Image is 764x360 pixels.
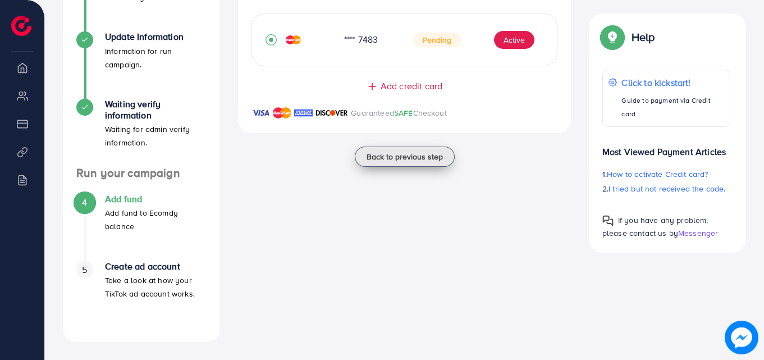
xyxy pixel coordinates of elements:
[414,33,461,47] span: Pending
[63,261,220,329] li: Create ad account
[105,274,207,300] p: Take a look at how your TikTok ad account works.
[63,194,220,261] li: Add fund
[63,99,220,166] li: Waiting verify information
[294,106,313,120] img: brand
[678,227,718,239] span: Messenger
[355,147,455,167] button: Back to previous step
[602,215,708,239] span: If you have any problem, please contact us by
[251,106,270,120] img: brand
[351,106,447,120] p: Guaranteed Checkout
[607,168,708,180] span: How to activate Credit card?
[602,27,623,47] img: Popup guide
[286,35,301,44] img: credit
[602,182,730,195] p: 2.
[725,321,758,354] img: image
[602,167,730,181] p: 1.
[105,206,207,233] p: Add fund to Ecomdy balance
[11,16,31,36] img: logo
[63,166,220,180] h4: Run your campaign
[381,80,442,93] span: Add credit card
[609,183,725,194] span: I tried but not received the code.
[315,106,348,120] img: brand
[394,107,413,119] span: SAFE
[82,263,87,276] span: 5
[602,136,730,158] p: Most Viewed Payment Articles
[367,151,443,162] span: Back to previous step
[602,215,614,226] img: Popup guide
[621,76,724,89] p: Click to kickstart!
[273,106,291,120] img: brand
[266,34,277,45] svg: record circle
[63,31,220,99] li: Update Information
[105,122,207,149] p: Waiting for admin verify information.
[632,30,655,44] p: Help
[105,44,207,71] p: Information for run campaign.
[621,94,724,121] p: Guide to payment via Credit card
[494,31,534,49] button: Active
[105,31,207,42] h4: Update Information
[105,261,207,272] h4: Create ad account
[105,99,207,120] h4: Waiting verify information
[105,194,207,204] h4: Add fund
[82,196,87,209] span: 4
